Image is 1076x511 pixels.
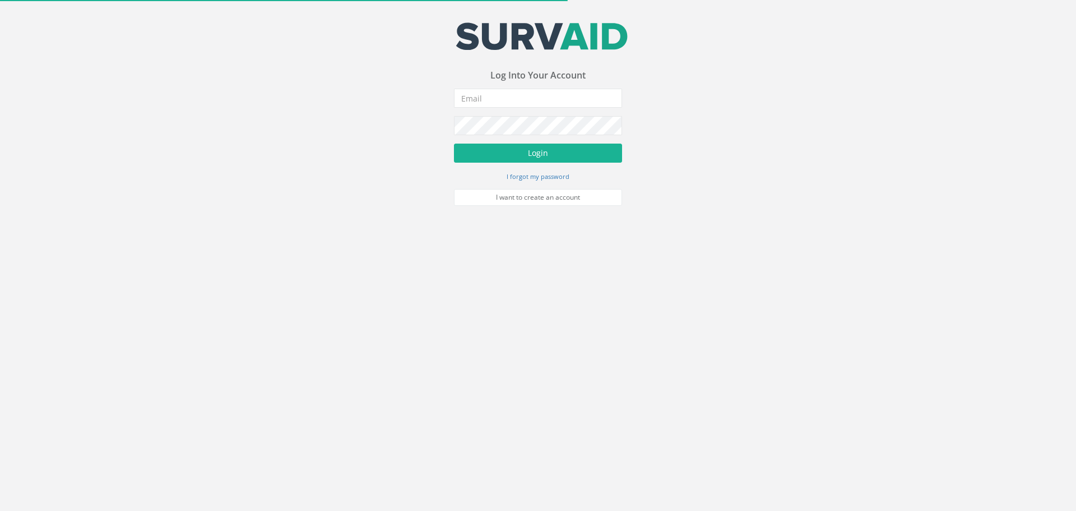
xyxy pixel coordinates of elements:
[454,189,622,206] a: I want to create an account
[507,171,569,181] a: I forgot my password
[454,144,622,163] button: Login
[507,172,569,181] small: I forgot my password
[454,71,622,81] h3: Log Into Your Account
[454,89,622,108] input: Email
